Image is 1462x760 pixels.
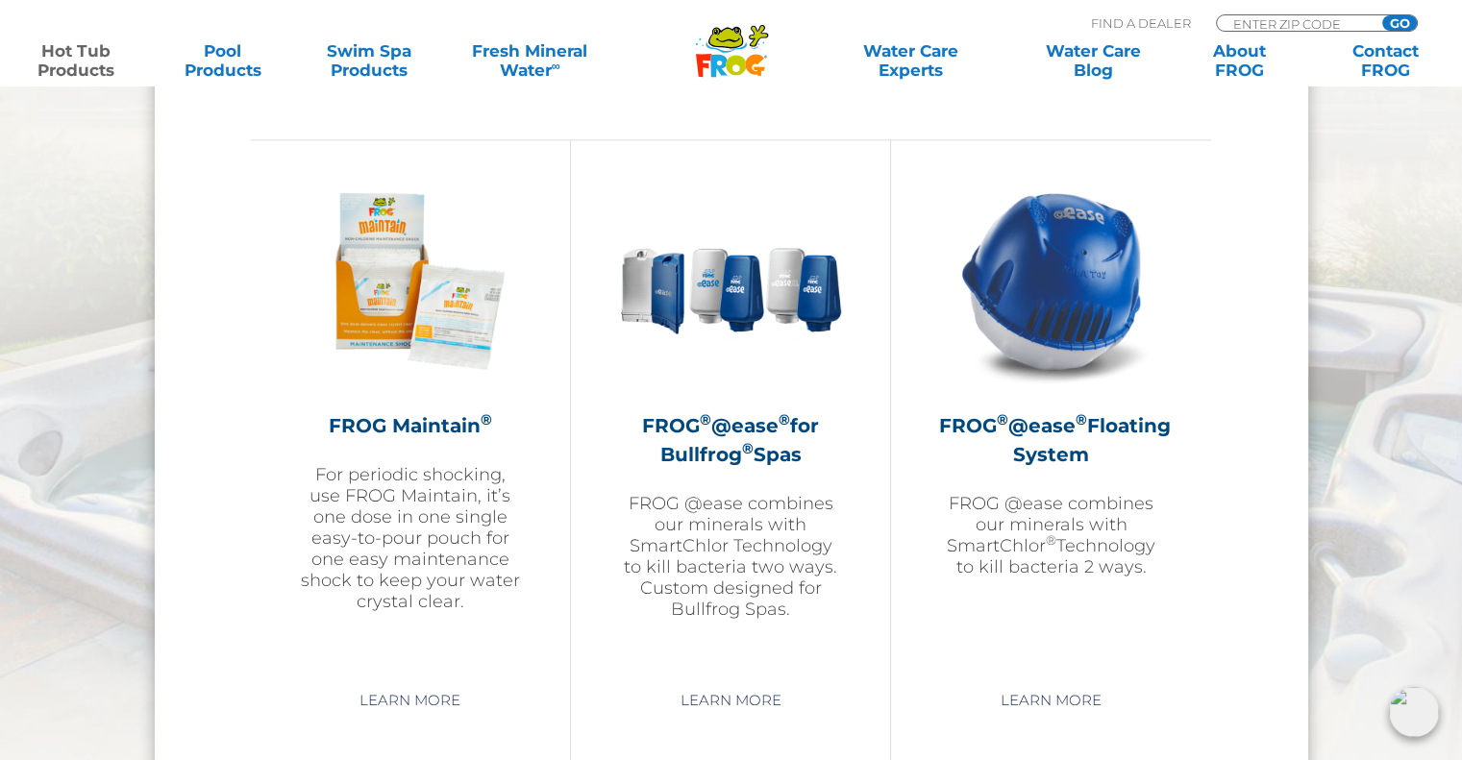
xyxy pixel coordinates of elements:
[299,411,522,440] h2: FROG Maintain
[1076,410,1087,429] sup: ®
[1231,15,1361,32] input: Zip Code Form
[619,169,842,669] a: FROG®@ease®for Bullfrog®SpasFROG @ease combines our minerals with SmartChlor Technology to kill b...
[1036,41,1150,80] a: Water CareBlog
[312,41,426,80] a: Swim SpaProducts
[165,41,279,80] a: PoolProducts
[551,59,559,73] sup: ∞
[619,169,842,392] img: bullfrog-product-hero-300x300.png
[299,169,522,669] a: FROG Maintain®For periodic shocking, use FROG Maintain, it’s one dose in one single easy-to-pour ...
[481,410,492,429] sup: ®
[939,169,1163,669] a: FROG®@ease®Floating SystemFROG @ease combines our minerals with SmartChlor®Technology to kill bac...
[939,493,1163,577] p: FROG @ease combines our minerals with SmartChlor Technology to kill bacteria 2 ways.
[19,41,133,80] a: Hot TubProducts
[1382,15,1417,31] input: GO
[1389,687,1439,737] img: openIcon
[458,41,601,80] a: Fresh MineralWater∞
[619,411,842,469] h2: FROG @ease for Bullfrog Spas
[299,169,522,392] img: Frog_Maintain_Hero-2-v2-300x300.png
[337,683,483,718] a: Learn More
[1329,41,1443,80] a: ContactFROG
[1046,532,1056,548] sup: ®
[940,169,1163,392] img: hot-tub-product-atease-system-300x300.png
[619,493,842,620] p: FROG @ease combines our minerals with SmartChlor Technology to kill bacteria two ways. Custom des...
[779,410,790,429] sup: ®
[1182,41,1296,80] a: AboutFROG
[700,410,711,429] sup: ®
[1091,14,1191,32] p: Find A Dealer
[997,410,1008,429] sup: ®
[741,439,753,457] sup: ®
[299,464,522,612] p: For periodic shocking, use FROG Maintain, it’s one dose in one single easy-to-pour pouch for one ...
[818,41,1004,80] a: Water CareExperts
[979,683,1124,718] a: Learn More
[657,683,803,718] a: Learn More
[939,411,1163,469] h2: FROG @ease Floating System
